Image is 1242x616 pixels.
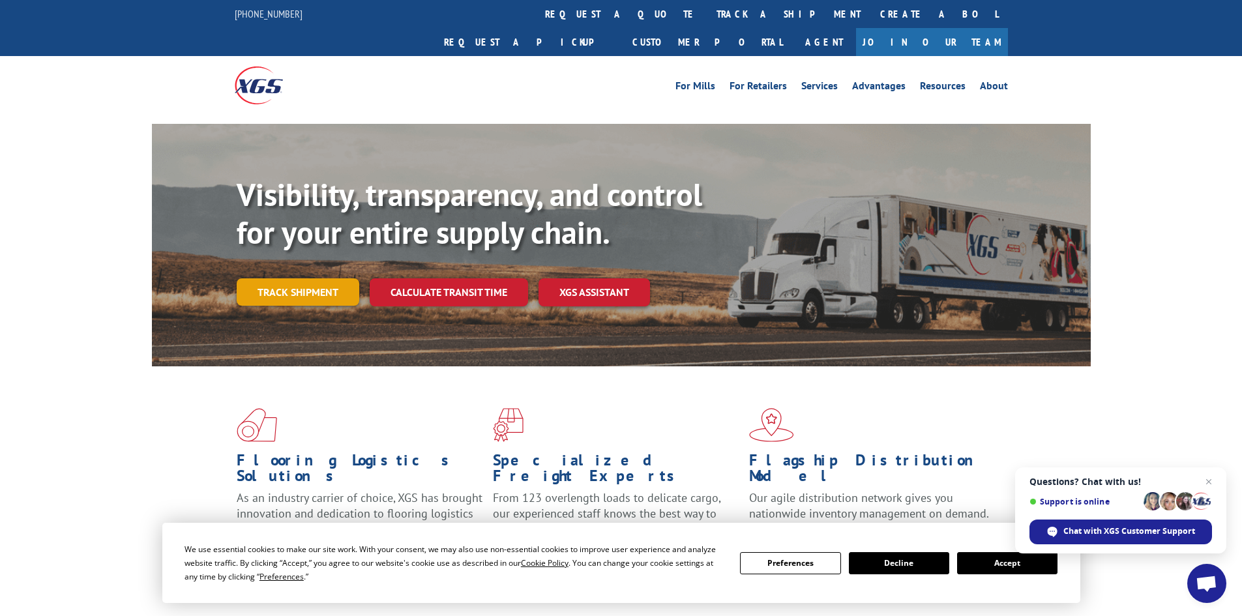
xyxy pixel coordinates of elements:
button: Accept [957,552,1057,574]
span: Chat with XGS Customer Support [1063,525,1195,537]
h1: Flooring Logistics Solutions [237,452,483,490]
a: XGS ASSISTANT [539,278,650,306]
a: Agent [792,28,856,56]
a: For Mills [675,81,715,95]
a: About [980,81,1008,95]
a: Customer Portal [623,28,792,56]
span: As an industry carrier of choice, XGS has brought innovation and dedication to flooring logistics... [237,490,482,536]
a: Track shipment [237,278,359,306]
span: Preferences [259,571,304,582]
h1: Specialized Freight Experts [493,452,739,490]
span: Our agile distribution network gives you nationwide inventory management on demand. [749,490,989,521]
img: xgs-icon-flagship-distribution-model-red [749,408,794,442]
p: From 123 overlength loads to delicate cargo, our experienced staff knows the best way to move you... [493,490,739,548]
a: Resources [920,81,966,95]
a: Services [801,81,838,95]
span: Close chat [1201,474,1217,490]
a: For Retailers [730,81,787,95]
h1: Flagship Distribution Model [749,452,996,490]
div: Chat with XGS Customer Support [1029,520,1212,544]
img: xgs-icon-focused-on-flooring-red [493,408,524,442]
button: Decline [849,552,949,574]
img: xgs-icon-total-supply-chain-intelligence-red [237,408,277,442]
div: We use essential cookies to make our site work. With your consent, we may also use non-essential ... [185,542,724,583]
a: [PHONE_NUMBER] [235,7,303,20]
a: Join Our Team [856,28,1008,56]
a: Request a pickup [434,28,623,56]
span: Cookie Policy [521,557,569,568]
button: Preferences [740,552,840,574]
b: Visibility, transparency, and control for your entire supply chain. [237,174,702,252]
a: Calculate transit time [370,278,528,306]
a: Advantages [852,81,906,95]
span: Support is online [1029,497,1139,506]
div: Cookie Consent Prompt [162,523,1080,603]
div: Open chat [1187,564,1226,603]
span: Questions? Chat with us! [1029,477,1212,487]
